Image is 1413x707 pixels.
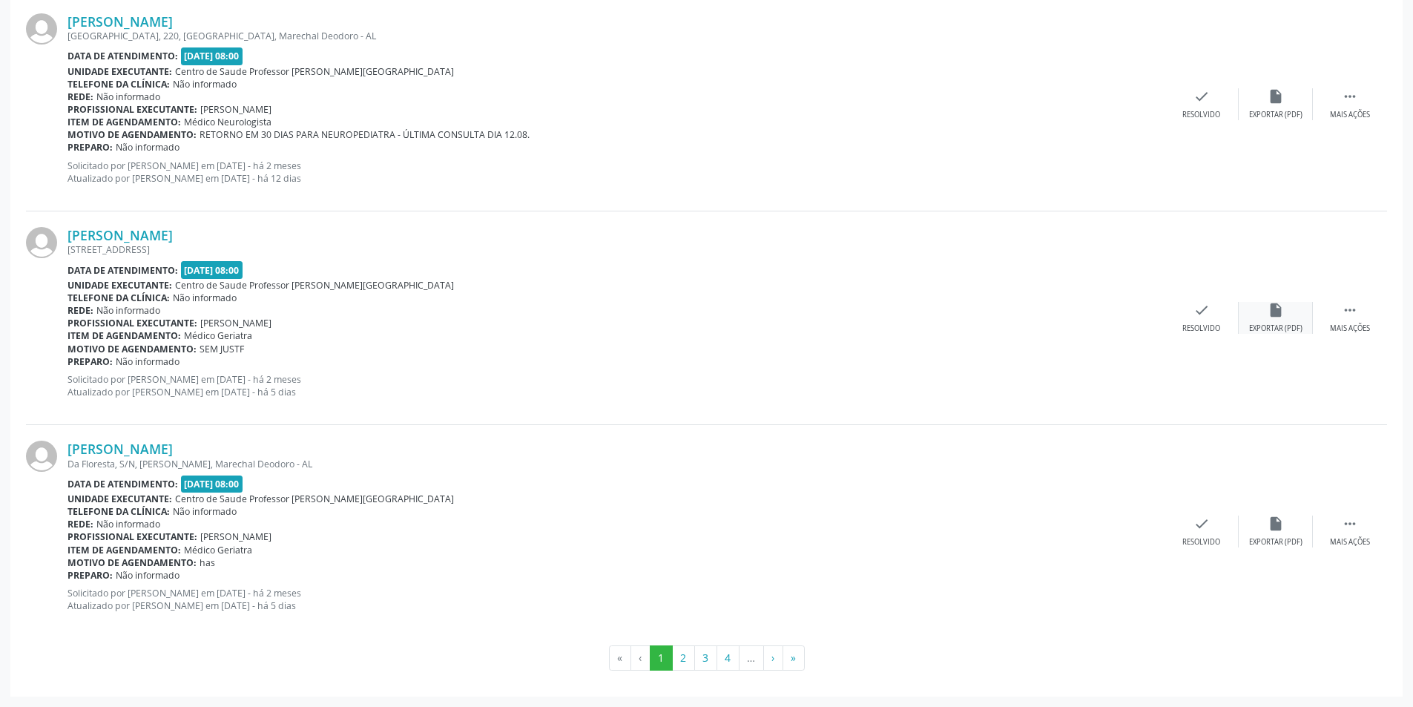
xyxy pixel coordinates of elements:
[67,505,170,518] b: Telefone da clínica:
[67,227,173,243] a: [PERSON_NAME]
[200,343,244,355] span: SEM JUSTF
[67,30,1165,42] div: [GEOGRAPHIC_DATA], 220, [GEOGRAPHIC_DATA], Marechal Deodoro - AL
[67,343,197,355] b: Motivo de agendamento:
[67,50,178,62] b: Data de atendimento:
[1182,537,1220,547] div: Resolvido
[26,441,57,472] img: img
[67,569,113,582] b: Preparo:
[783,645,805,671] button: Go to last page
[67,279,172,292] b: Unidade executante:
[184,544,252,556] span: Médico Geriatra
[200,556,215,569] span: has
[67,103,197,116] b: Profissional executante:
[67,243,1165,256] div: [STREET_ADDRESS]
[26,227,57,258] img: img
[200,317,271,329] span: [PERSON_NAME]
[181,47,243,65] span: [DATE] 08:00
[181,476,243,493] span: [DATE] 08:00
[67,478,178,490] b: Data de atendimento:
[67,587,1165,612] p: Solicitado por [PERSON_NAME] em [DATE] - há 2 meses Atualizado por [PERSON_NAME] em [DATE] - há 5...
[175,493,454,505] span: Centro de Saude Professor [PERSON_NAME][GEOGRAPHIC_DATA]
[67,355,113,368] b: Preparo:
[67,160,1165,185] p: Solicitado por [PERSON_NAME] em [DATE] - há 2 meses Atualizado por [PERSON_NAME] em [DATE] - há 1...
[67,264,178,277] b: Data de atendimento:
[96,304,160,317] span: Não informado
[1268,302,1284,318] i: insert_drive_file
[1193,302,1210,318] i: check
[184,329,252,342] span: Médico Geriatra
[67,304,93,317] b: Rede:
[1249,323,1302,334] div: Exportar (PDF)
[67,518,93,530] b: Rede:
[67,329,181,342] b: Item de agendamento:
[67,441,173,457] a: [PERSON_NAME]
[1193,88,1210,105] i: check
[67,91,93,103] b: Rede:
[175,279,454,292] span: Centro de Saude Professor [PERSON_NAME][GEOGRAPHIC_DATA]
[1342,88,1358,105] i: 
[1330,323,1370,334] div: Mais ações
[181,261,243,278] span: [DATE] 08:00
[1182,110,1220,120] div: Resolvido
[67,556,197,569] b: Motivo de agendamento:
[1330,110,1370,120] div: Mais ações
[763,645,783,671] button: Go to next page
[67,128,197,141] b: Motivo de agendamento:
[67,65,172,78] b: Unidade executante:
[67,116,181,128] b: Item de agendamento:
[67,373,1165,398] p: Solicitado por [PERSON_NAME] em [DATE] - há 2 meses Atualizado por [PERSON_NAME] em [DATE] - há 5...
[67,78,170,91] b: Telefone da clínica:
[173,292,237,304] span: Não informado
[1193,516,1210,532] i: check
[672,645,695,671] button: Go to page 2
[1342,516,1358,532] i: 
[717,645,740,671] button: Go to page 4
[67,493,172,505] b: Unidade executante:
[1249,110,1302,120] div: Exportar (PDF)
[26,13,57,45] img: img
[1268,88,1284,105] i: insert_drive_file
[96,518,160,530] span: Não informado
[200,103,271,116] span: [PERSON_NAME]
[1342,302,1358,318] i: 
[67,292,170,304] b: Telefone da clínica:
[96,91,160,103] span: Não informado
[67,458,1165,470] div: Da Floresta, S/N, [PERSON_NAME], Marechal Deodoro - AL
[116,355,179,368] span: Não informado
[26,645,1387,671] ul: Pagination
[200,128,530,141] span: RETORNO EM 30 DIAS PARA NEUROPEDIATRA - ÚLTIMA CONSULTA DIA 12.08.
[116,569,179,582] span: Não informado
[1268,516,1284,532] i: insert_drive_file
[67,13,173,30] a: [PERSON_NAME]
[173,78,237,91] span: Não informado
[67,317,197,329] b: Profissional executante:
[184,116,271,128] span: Médico Neurologista
[1330,537,1370,547] div: Mais ações
[67,530,197,543] b: Profissional executante:
[200,530,271,543] span: [PERSON_NAME]
[67,544,181,556] b: Item de agendamento:
[173,505,237,518] span: Não informado
[116,141,179,154] span: Não informado
[694,645,717,671] button: Go to page 3
[1249,537,1302,547] div: Exportar (PDF)
[1182,323,1220,334] div: Resolvido
[175,65,454,78] span: Centro de Saude Professor [PERSON_NAME][GEOGRAPHIC_DATA]
[67,141,113,154] b: Preparo:
[650,645,673,671] button: Go to page 1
